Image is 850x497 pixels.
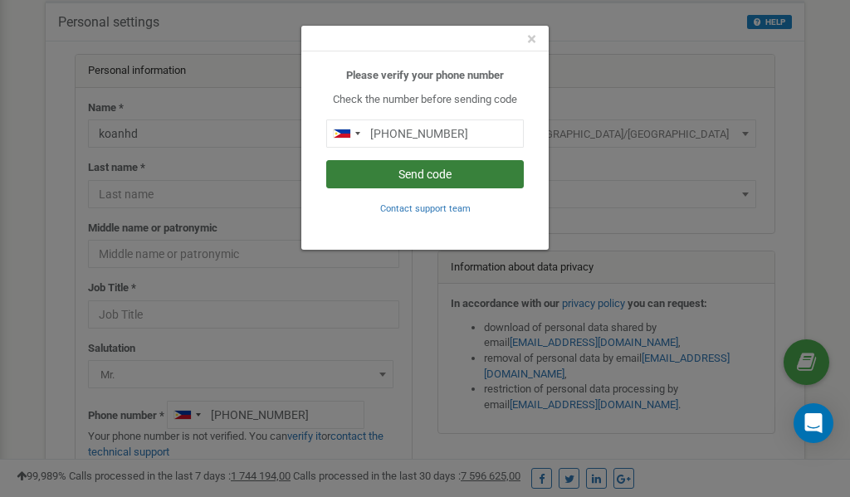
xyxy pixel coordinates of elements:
[346,69,504,81] b: Please verify your phone number
[326,92,524,108] p: Check the number before sending code
[326,160,524,188] button: Send code
[527,29,536,49] span: ×
[527,31,536,48] button: Close
[794,403,833,443] div: Open Intercom Messenger
[327,120,365,147] div: Telephone country code
[380,202,471,214] a: Contact support team
[380,203,471,214] small: Contact support team
[326,119,524,148] input: 0905 123 4567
